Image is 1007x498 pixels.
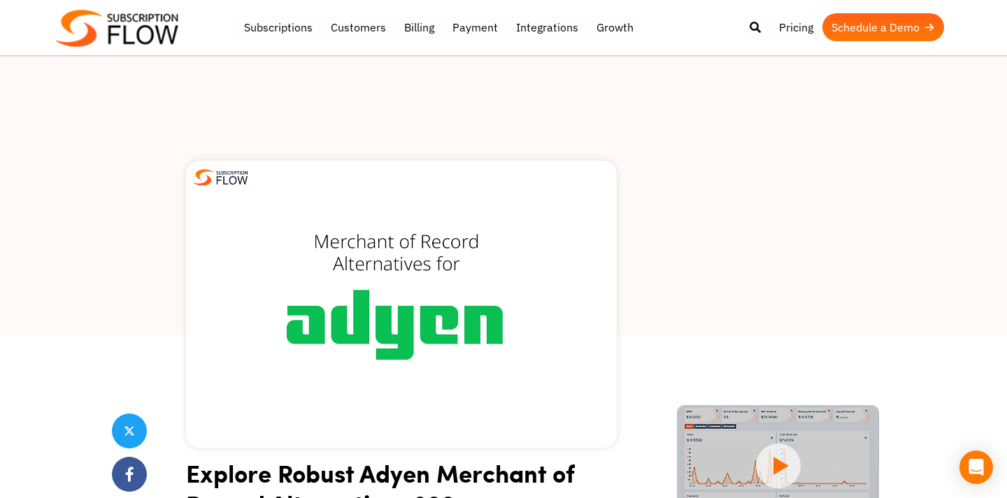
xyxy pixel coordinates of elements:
img: Subscriptionflow [56,10,178,47]
img: Merchant of Record Alternatives for Adyen [186,161,617,448]
div: Open Intercom Messenger [959,451,993,484]
a: Billing [395,13,443,41]
a: Schedule a Demo [822,13,944,41]
a: Customers [322,13,395,41]
a: Growth [587,13,643,41]
a: Pricing [770,13,822,41]
a: Integrations [507,13,587,41]
a: Subscriptions [235,13,322,41]
a: Payment [443,13,507,41]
